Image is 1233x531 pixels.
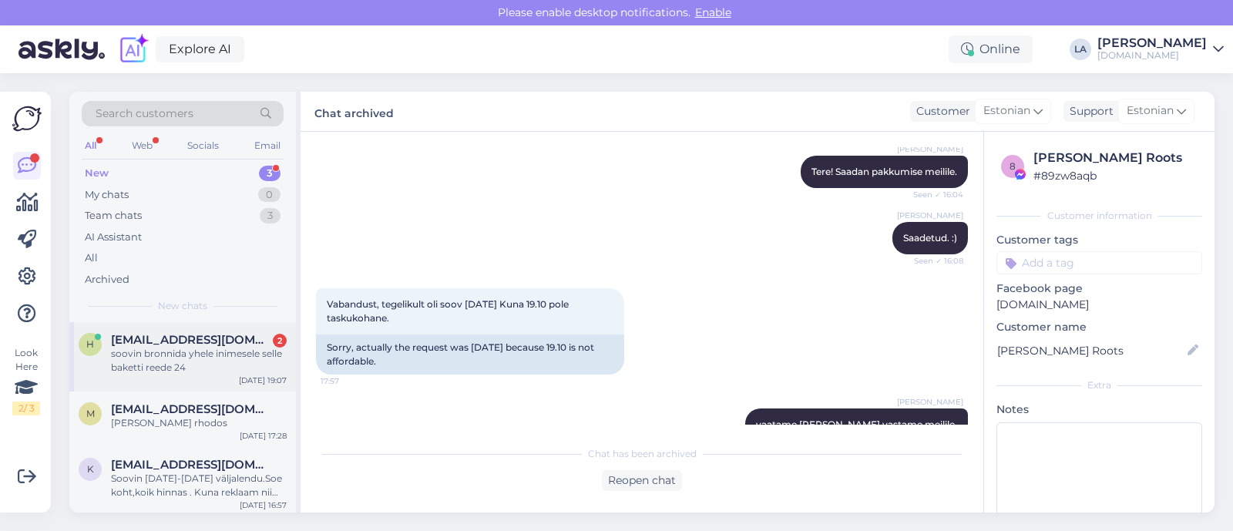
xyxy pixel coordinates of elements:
[905,255,963,267] span: Seen ✓ 16:08
[111,458,271,472] span: Kerli@kirss.ee
[111,416,287,430] div: [PERSON_NAME] rhodos
[111,472,287,499] div: Soovin [DATE]-[DATE] väljalendu.Soe koht,koik hinnas . Kuna reklaam nii hea hinnaga siis ootan [P...
[996,378,1202,392] div: Extra
[111,347,287,375] div: soovin bronnida yhele inimesele selle baketti reede 24
[910,103,970,119] div: Customer
[12,346,40,415] div: Look Here
[96,106,193,122] span: Search customers
[756,418,957,430] span: vaatame [PERSON_NAME] vastame meilile.
[82,136,99,156] div: All
[85,166,109,181] div: New
[1097,49,1207,62] div: [DOMAIN_NAME]
[811,166,957,177] span: Tere! Saadan pakkumise meilile.
[129,136,156,156] div: Web
[12,104,42,133] img: Askly Logo
[996,319,1202,335] p: Customer name
[996,281,1202,297] p: Facebook page
[983,103,1030,119] span: Estonian
[87,463,94,475] span: K
[85,230,142,245] div: AI Assistant
[314,101,394,122] label: Chat archived
[117,33,150,66] img: explore-ai
[897,143,963,155] span: [PERSON_NAME]
[996,232,1202,248] p: Customer tags
[996,297,1202,313] p: [DOMAIN_NAME]
[1070,39,1091,60] div: LA
[1097,37,1207,49] div: [PERSON_NAME]
[111,402,271,416] span: marekparlin@gmail.com
[1063,103,1114,119] div: Support
[85,272,129,287] div: Archived
[996,402,1202,418] p: Notes
[316,334,624,375] div: Sorry, actually the request was [DATE] because 19.10 is not affordable.
[1010,160,1016,172] span: 8
[903,232,957,244] span: Saadetud. :)
[602,470,682,491] div: Reopen chat
[85,187,129,203] div: My chats
[905,189,963,200] span: Seen ✓ 16:04
[897,396,963,408] span: [PERSON_NAME]
[321,375,378,387] span: 17:57
[897,210,963,221] span: [PERSON_NAME]
[86,338,94,350] span: h
[273,334,287,348] div: 2
[1097,37,1224,62] a: [PERSON_NAME][DOMAIN_NAME]
[12,402,40,415] div: 2 / 3
[690,5,736,19] span: Enable
[184,136,222,156] div: Socials
[240,499,287,511] div: [DATE] 16:57
[997,342,1184,359] input: Add name
[85,250,98,266] div: All
[1033,149,1198,167] div: [PERSON_NAME] Roots
[327,298,571,324] span: Vabandust, tegelikult oli soov [DATE] Kuna 19.10 pole taskukohane.
[86,408,95,419] span: m
[1033,167,1198,184] div: # 89zw8aqb
[259,166,281,181] div: 3
[1127,103,1174,119] span: Estonian
[158,299,207,313] span: New chats
[588,447,697,461] span: Chat has been archived
[85,208,142,223] div: Team chats
[251,136,284,156] div: Email
[258,187,281,203] div: 0
[240,430,287,442] div: [DATE] 17:28
[111,333,271,347] span: helensutting@gmail.com
[996,209,1202,223] div: Customer information
[996,251,1202,274] input: Add a tag
[239,375,287,386] div: [DATE] 19:07
[260,208,281,223] div: 3
[949,35,1033,63] div: Online
[156,36,244,62] a: Explore AI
